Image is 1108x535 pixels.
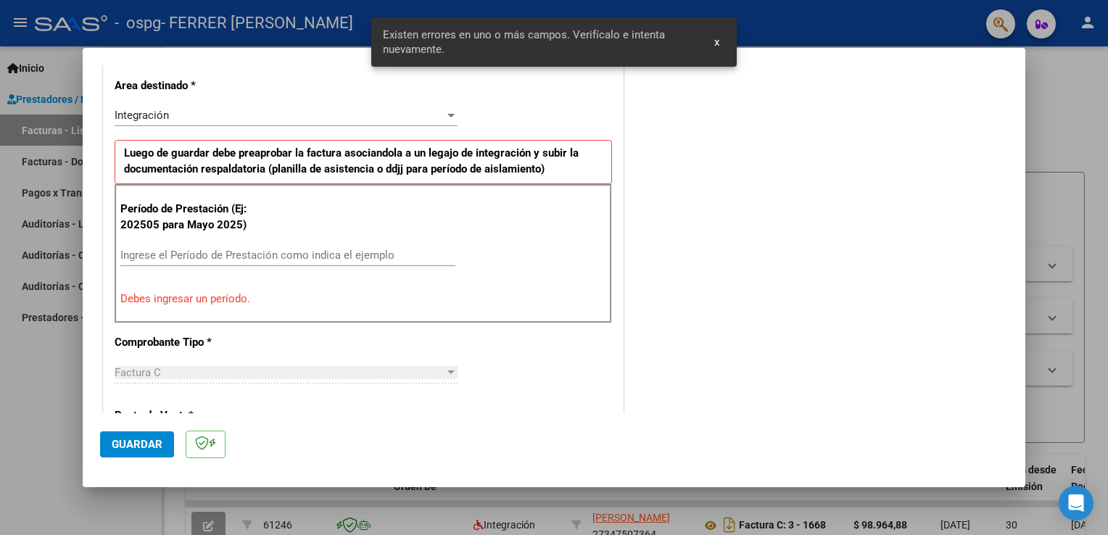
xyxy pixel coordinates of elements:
p: Comprobante Tipo * [115,334,264,351]
span: Existen errores en uno o más campos. Verifícalo e intenta nuevamente. [383,28,697,57]
span: Factura C [115,366,161,379]
p: Debes ingresar un período. [120,291,606,307]
button: x [703,29,731,55]
button: Guardar [100,431,174,457]
div: Open Intercom Messenger [1059,486,1093,521]
span: Guardar [112,438,162,451]
span: Integración [115,109,169,122]
span: x [714,36,719,49]
p: Punto de Venta [115,407,264,424]
p: Area destinado * [115,78,264,94]
p: Período de Prestación (Ej: 202505 para Mayo 2025) [120,201,266,233]
strong: Luego de guardar debe preaprobar la factura asociandola a un legajo de integración y subir la doc... [124,146,579,176]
